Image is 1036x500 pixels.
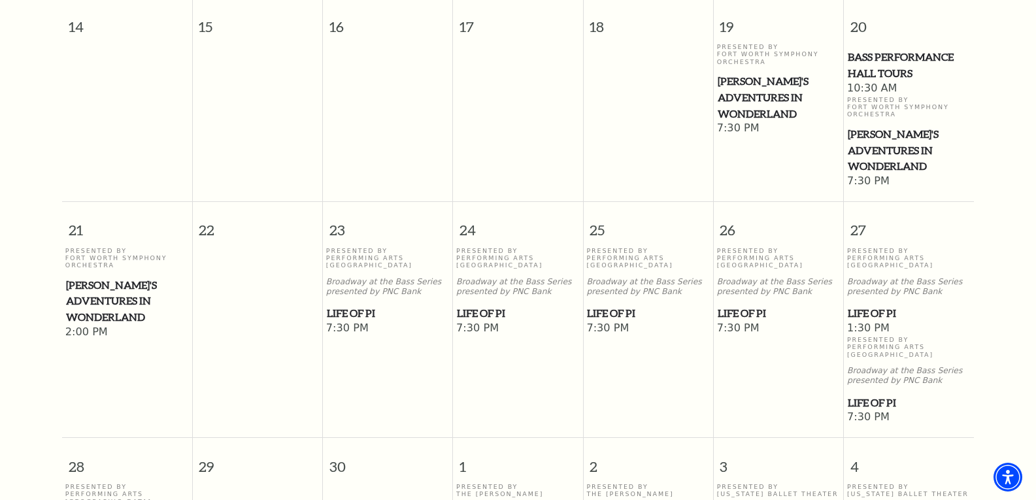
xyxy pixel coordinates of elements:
[714,438,843,483] span: 3
[586,247,710,269] p: Presented By Performing Arts [GEOGRAPHIC_DATA]
[717,247,841,269] p: Presented By Performing Arts [GEOGRAPHIC_DATA]
[326,247,450,269] p: Presented By Performing Arts [GEOGRAPHIC_DATA]
[586,483,710,498] p: Presented By The [PERSON_NAME]
[717,277,841,297] p: Broadway at the Bass Series presented by PNC Bank
[326,277,450,297] p: Broadway at the Bass Series presented by PNC Bank
[717,483,841,498] p: Presented By [US_STATE] Ballet Theater
[844,438,974,483] span: 4
[584,438,713,483] span: 2
[847,247,971,269] p: Presented By Performing Arts [GEOGRAPHIC_DATA]
[717,122,841,136] span: 7:30 PM
[848,395,970,411] span: Life of Pi
[717,43,841,65] p: Presented By Fort Worth Symphony Orchestra
[65,247,189,269] p: Presented By Fort Worth Symphony Orchestra
[714,202,843,247] span: 26
[587,305,709,322] span: Life of Pi
[848,49,970,81] span: Bass Performance Hall Tours
[193,202,322,247] span: 22
[848,305,970,322] span: Life of Pi
[327,305,449,322] span: Life of Pi
[62,438,192,483] span: 28
[456,247,580,269] p: Presented By Performing Arts [GEOGRAPHIC_DATA]
[323,202,452,247] span: 23
[456,483,580,498] p: Presented By The [PERSON_NAME]
[453,202,582,247] span: 24
[66,277,188,325] span: [PERSON_NAME]'s Adventures in Wonderland
[457,305,579,322] span: Life of Pi
[717,322,841,336] span: 7:30 PM
[847,277,971,297] p: Broadway at the Bass Series presented by PNC Bank
[847,322,971,336] span: 1:30 PM
[844,202,974,247] span: 27
[847,336,971,358] p: Presented By Performing Arts [GEOGRAPHIC_DATA]
[584,202,713,247] span: 25
[847,175,971,189] span: 7:30 PM
[847,483,971,498] p: Presented By [US_STATE] Ballet Theater
[193,438,322,483] span: 29
[456,277,580,297] p: Broadway at the Bass Series presented by PNC Bank
[65,325,189,340] span: 2:00 PM
[62,202,192,247] span: 21
[994,463,1022,492] div: Accessibility Menu
[453,438,582,483] span: 1
[586,322,710,336] span: 7:30 PM
[326,322,450,336] span: 7:30 PM
[848,126,970,175] span: [PERSON_NAME]'s Adventures in Wonderland
[586,277,710,297] p: Broadway at the Bass Series presented by PNC Bank
[847,96,971,118] p: Presented By Fort Worth Symphony Orchestra
[456,322,580,336] span: 7:30 PM
[718,73,840,122] span: [PERSON_NAME]'s Adventures in Wonderland
[847,410,971,425] span: 7:30 PM
[323,438,452,483] span: 30
[847,366,971,386] p: Broadway at the Bass Series presented by PNC Bank
[847,82,971,96] span: 10:30 AM
[718,305,840,322] span: Life of Pi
